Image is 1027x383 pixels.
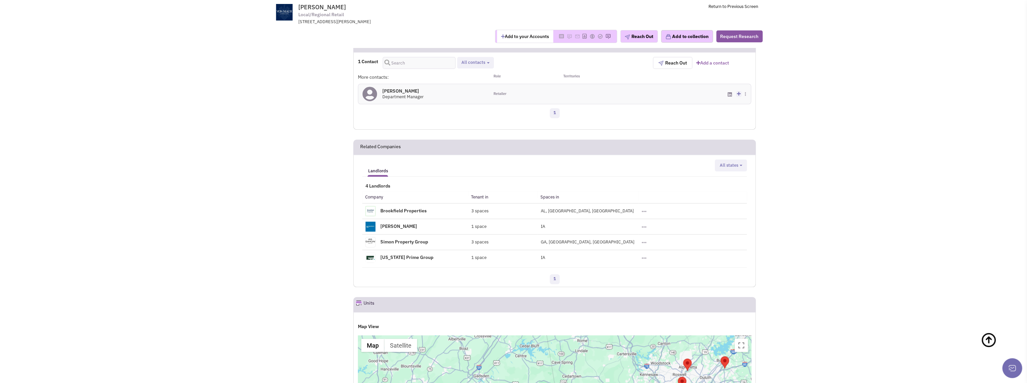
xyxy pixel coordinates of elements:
[493,91,506,97] span: Retailer
[624,34,630,40] img: plane.png
[358,323,751,329] h4: Map View
[364,297,374,312] h2: Units
[550,274,560,284] a: 1
[382,88,424,94] h4: [PERSON_NAME]
[298,3,346,11] span: [PERSON_NAME]
[696,60,729,66] a: Add a contact
[298,11,344,18] span: Local/Regional Retail
[365,162,391,175] a: Landlords
[589,34,595,39] img: Please add to your accounts
[735,339,748,352] button: Toggle fullscreen view
[380,208,427,214] a: Brookfield Properties
[358,59,378,64] h4: 1 Contact
[541,239,634,245] span: GA, [GEOGRAPHIC_DATA], [GEOGRAPHIC_DATA]
[471,239,489,245] span: 3 spaces
[368,168,388,174] h5: Landlords
[720,356,729,368] div: Von Maur
[362,183,390,189] span: 4 Landlords
[383,57,455,69] input: Search
[716,30,762,42] button: Request Research
[661,30,713,43] button: Add to collection
[575,34,580,39] img: Please add to your accounts
[361,339,384,352] button: Show street map
[620,30,658,43] button: Reach Out
[489,74,555,80] div: Role
[658,61,663,66] img: plane.png
[605,34,611,39] img: Please add to your accounts
[384,339,417,352] button: Show satellite imagery
[683,359,692,371] div: Von Maur
[461,60,485,65] span: All contacts
[380,254,433,260] a: [US_STATE] Prime Group
[567,34,572,39] img: Please add to your accounts
[380,239,428,245] a: Simon Property Group
[471,208,489,214] span: 3 spaces
[380,223,417,229] a: [PERSON_NAME]
[362,191,468,203] th: Company
[459,59,492,66] button: All contacts
[981,325,1014,368] a: Back To Top
[468,191,537,203] th: Tenant in
[708,4,758,9] a: Return to Previous Screen
[541,224,545,229] span: IA
[717,162,744,169] button: All states
[382,94,424,100] span: Department Manager
[555,74,620,80] div: Territories
[298,19,471,25] div: [STREET_ADDRESS][PERSON_NAME]
[541,255,545,260] span: IA
[665,34,671,40] img: icon-collection-lavender.png
[497,30,553,43] button: Add to your Accounts
[358,74,489,80] div: More contacts:
[537,191,638,203] th: Spaces in
[597,34,603,39] img: Please add to your accounts
[653,57,692,69] button: Reach Out
[471,255,487,260] span: 1 space
[360,140,401,154] h2: Related Companies
[471,224,487,229] span: 1 space
[719,162,738,168] span: All states
[541,208,634,214] span: AL, [GEOGRAPHIC_DATA], [GEOGRAPHIC_DATA]
[550,108,560,118] a: 1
